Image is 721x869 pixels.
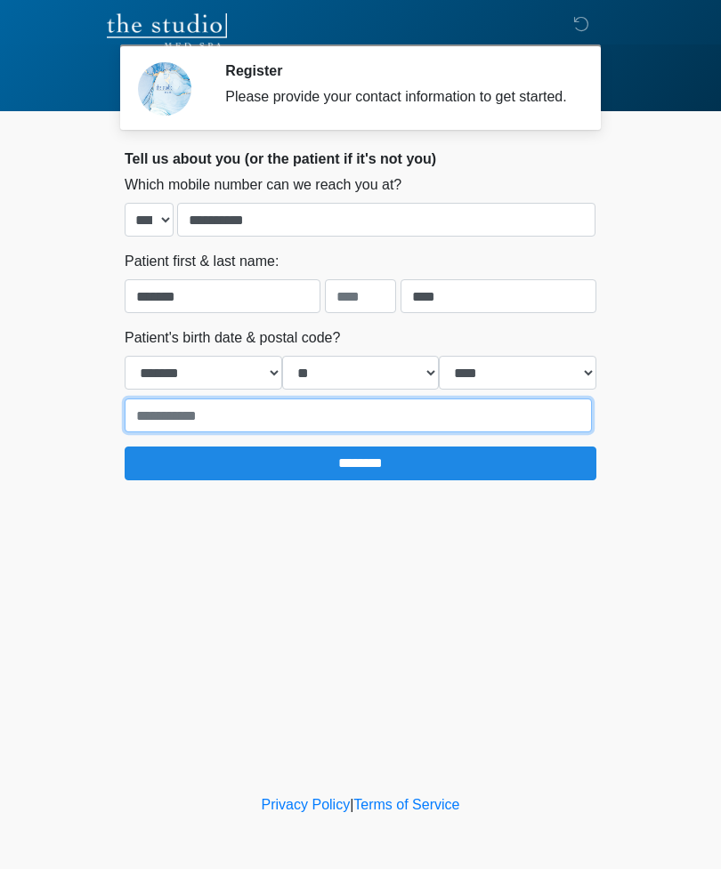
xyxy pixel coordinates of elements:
[262,797,351,812] a: Privacy Policy
[125,327,340,349] label: Patient's birth date & postal code?
[125,174,401,196] label: Which mobile number can we reach you at?
[225,86,570,108] div: Please provide your contact information to get started.
[107,13,227,49] img: The Studio Med Spa Logo
[138,62,191,116] img: Agent Avatar
[225,62,570,79] h2: Register
[350,797,353,812] a: |
[125,150,596,167] h2: Tell us about you (or the patient if it's not you)
[353,797,459,812] a: Terms of Service
[125,251,279,272] label: Patient first & last name:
